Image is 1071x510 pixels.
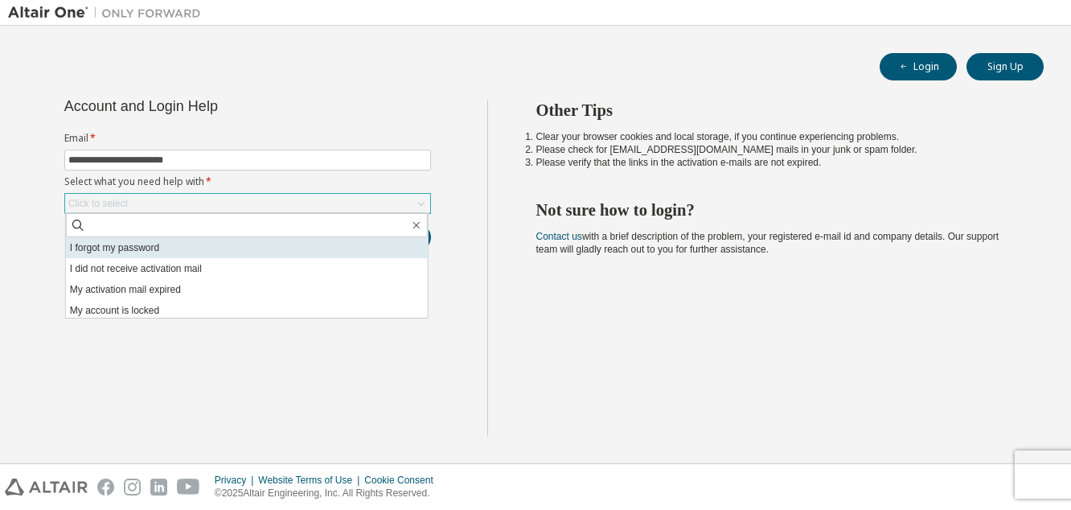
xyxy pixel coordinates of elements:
[8,5,209,21] img: Altair One
[536,143,1016,156] li: Please check for [EMAIL_ADDRESS][DOMAIN_NAME] mails in your junk or spam folder.
[215,487,443,500] p: © 2025 Altair Engineering, Inc. All Rights Reserved.
[64,100,358,113] div: Account and Login Help
[64,132,431,145] label: Email
[536,231,582,242] a: Contact us
[536,130,1016,143] li: Clear your browser cookies and local storage, if you continue experiencing problems.
[536,199,1016,220] h2: Not sure how to login?
[65,194,430,213] div: Click to select
[536,100,1016,121] h2: Other Tips
[97,479,114,496] img: facebook.svg
[66,237,428,258] li: I forgot my password
[64,175,431,188] label: Select what you need help with
[966,53,1044,80] button: Sign Up
[364,474,442,487] div: Cookie Consent
[215,474,258,487] div: Privacy
[124,479,141,496] img: instagram.svg
[5,479,88,496] img: altair_logo.svg
[177,479,200,496] img: youtube.svg
[536,156,1016,169] li: Please verify that the links in the activation e-mails are not expired.
[880,53,957,80] button: Login
[150,479,167,496] img: linkedin.svg
[536,231,999,255] span: with a brief description of the problem, your registered e-mail id and company details. Our suppo...
[68,197,128,210] div: Click to select
[258,474,364,487] div: Website Terms of Use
